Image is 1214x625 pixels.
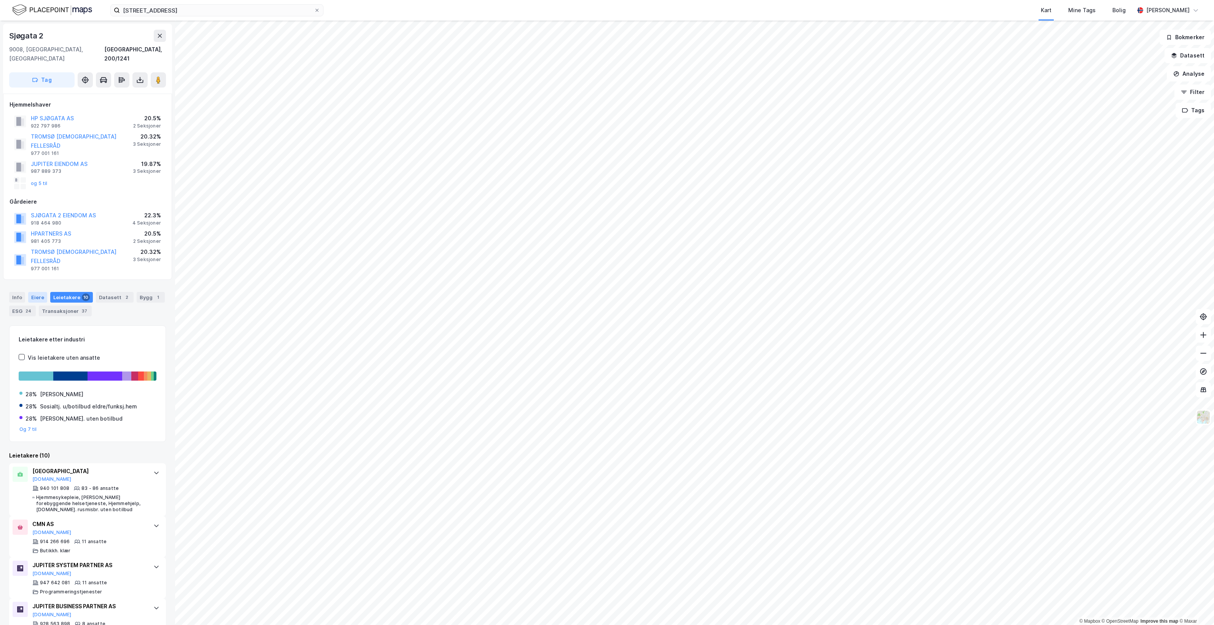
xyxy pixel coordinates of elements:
[82,293,90,301] div: 10
[133,123,161,129] div: 2 Seksjoner
[1174,85,1211,100] button: Filter
[123,293,131,301] div: 2
[32,561,146,570] div: JUPITER SYSTEM PARTNER AS
[133,238,161,244] div: 2 Seksjoner
[31,220,61,226] div: 918 464 980
[9,306,36,316] div: ESG
[10,197,166,206] div: Gårdeiere
[1102,619,1139,624] a: OpenStreetMap
[24,307,33,315] div: 24
[133,114,161,123] div: 20.5%
[80,307,89,315] div: 37
[137,292,165,303] div: Bygg
[40,580,70,586] div: 947 642 081
[9,45,104,63] div: 9008, [GEOGRAPHIC_DATA], [GEOGRAPHIC_DATA]
[133,168,161,174] div: 3 Seksjoner
[1112,6,1126,15] div: Bolig
[132,211,161,220] div: 22.3%
[9,72,75,88] button: Tag
[50,292,93,303] div: Leietakere
[25,402,37,411] div: 28%
[1079,619,1100,624] a: Mapbox
[133,132,161,141] div: 20.32%
[1196,410,1211,424] img: Z
[1160,30,1211,45] button: Bokmerker
[32,571,72,577] button: [DOMAIN_NAME]
[1167,66,1211,81] button: Analyse
[40,548,71,554] div: Butikkh. klær
[120,5,314,16] input: Søk på adresse, matrikkel, gårdeiere, leietakere eller personer
[154,293,162,301] div: 1
[40,539,70,545] div: 914 266 696
[40,402,137,411] div: Sosialtj. u/botilbud eldre/funksj.hem
[104,45,166,63] div: [GEOGRAPHIC_DATA], 200/1241
[32,467,146,476] div: [GEOGRAPHIC_DATA]
[40,414,123,423] div: [PERSON_NAME]. uten botilbud
[31,168,61,174] div: 987 889 373
[31,150,59,156] div: 977 001 161
[96,292,134,303] div: Datasett
[1176,103,1211,118] button: Tags
[82,580,107,586] div: 11 ansatte
[32,612,72,618] button: [DOMAIN_NAME]
[40,485,69,491] div: 940 101 808
[9,30,45,42] div: Sjøgata 2
[25,414,37,423] div: 28%
[19,426,37,432] button: Og 7 til
[12,3,92,17] img: logo.f888ab2527a4732fd821a326f86c7f29.svg
[28,353,100,362] div: Vis leietakere uten ansatte
[19,335,156,344] div: Leietakere etter industri
[9,292,25,303] div: Info
[31,123,61,129] div: 922 797 986
[133,159,161,169] div: 19.87%
[1068,6,1096,15] div: Mine Tags
[32,529,72,536] button: [DOMAIN_NAME]
[133,141,161,147] div: 3 Seksjoner
[82,539,107,545] div: 11 ansatte
[133,257,161,263] div: 3 Seksjoner
[1176,588,1214,625] iframe: Chat Widget
[36,494,146,513] div: Hjemmesykepleie, [PERSON_NAME] forebyggende helsetjeneste, Hjemmehjelp, [DOMAIN_NAME]. rusmisbr. ...
[81,485,119,491] div: 83 - 86 ansatte
[31,266,59,272] div: 977 001 161
[40,589,102,595] div: Programmeringstjenester
[1165,48,1211,63] button: Datasett
[1041,6,1051,15] div: Kart
[32,520,146,529] div: CMN AS
[9,451,166,460] div: Leietakere (10)
[25,390,37,399] div: 28%
[133,229,161,238] div: 20.5%
[39,306,92,316] div: Transaksjoner
[28,292,47,303] div: Eiere
[1146,6,1190,15] div: [PERSON_NAME]
[1141,619,1178,624] a: Improve this map
[132,220,161,226] div: 4 Seksjoner
[31,238,61,244] div: 981 405 773
[40,390,83,399] div: [PERSON_NAME]
[32,476,72,482] button: [DOMAIN_NAME]
[32,602,146,611] div: JUPITER BUSINESS PARTNER AS
[10,100,166,109] div: Hjemmelshaver
[133,247,161,257] div: 20.32%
